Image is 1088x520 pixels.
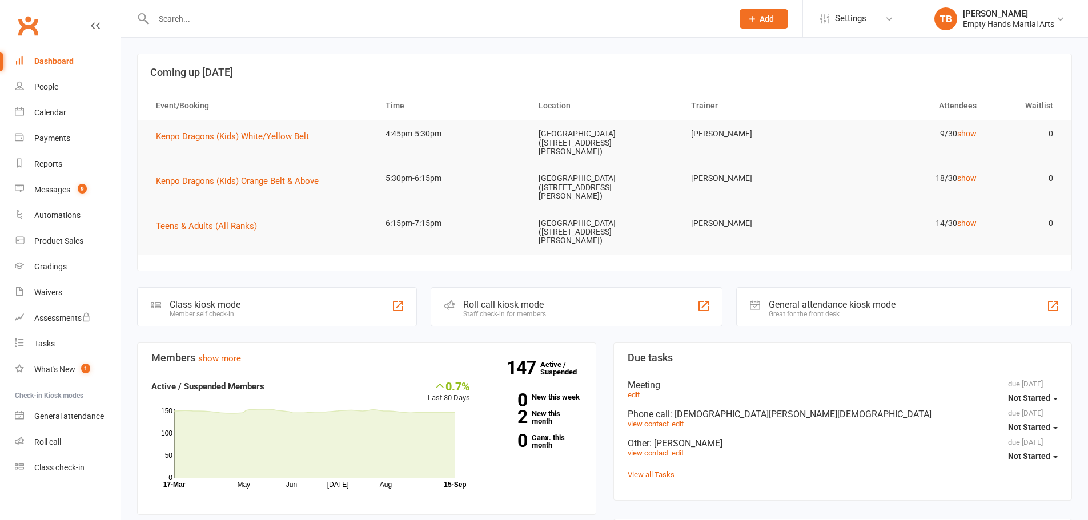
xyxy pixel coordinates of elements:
input: Search... [150,11,725,27]
span: 9 [78,184,87,194]
div: Class check-in [34,463,85,472]
a: Messages 9 [15,177,121,203]
button: Kenpo Dragons (Kids) White/Yellow Belt [156,130,317,143]
th: Attendees [834,91,987,120]
h3: Coming up [DATE] [150,67,1059,78]
div: 0.7% [428,380,470,392]
strong: 147 [507,359,540,376]
div: Class kiosk mode [170,299,240,310]
a: People [15,74,121,100]
a: 2New this month [487,410,582,425]
strong: 2 [487,408,527,425]
a: General attendance kiosk mode [15,404,121,429]
th: Waitlist [987,91,1063,120]
span: Settings [835,6,866,31]
div: Messages [34,185,70,194]
th: Time [375,91,528,120]
td: 18/30 [834,165,987,192]
a: Clubworx [14,11,42,40]
a: show [957,129,977,138]
a: edit [672,449,684,457]
th: Event/Booking [146,91,375,120]
div: Last 30 Days [428,380,470,404]
a: Calendar [15,100,121,126]
a: 0Canx. this month [487,434,582,449]
span: : [DEMOGRAPHIC_DATA][PERSON_NAME][DEMOGRAPHIC_DATA] [670,409,932,420]
strong: Active / Suspended Members [151,381,264,392]
div: Payments [34,134,70,143]
div: [PERSON_NAME] [963,9,1054,19]
td: [GEOGRAPHIC_DATA] ([STREET_ADDRESS][PERSON_NAME]) [528,210,681,255]
td: 0 [987,210,1063,237]
a: Gradings [15,254,121,280]
td: [PERSON_NAME] [681,165,834,192]
div: Assessments [34,313,91,323]
div: People [34,82,58,91]
td: [GEOGRAPHIC_DATA] ([STREET_ADDRESS][PERSON_NAME]) [528,120,681,165]
td: 14/30 [834,210,987,237]
a: Waivers [15,280,121,305]
button: Not Started [1008,388,1058,409]
span: Kenpo Dragons (Kids) White/Yellow Belt [156,131,309,142]
div: Roll call [34,437,61,446]
div: Reports [34,159,62,168]
td: 0 [987,120,1063,147]
div: General attendance [34,412,104,421]
a: edit [628,390,640,399]
button: Not Started [1008,417,1058,438]
a: show [957,219,977,228]
a: show more [198,353,241,364]
td: 6:15pm-7:15pm [375,210,528,237]
a: edit [672,420,684,428]
div: General attendance kiosk mode [769,299,896,310]
a: What's New1 [15,357,121,382]
td: 5:30pm-6:15pm [375,165,528,192]
div: Gradings [34,262,67,271]
div: Great for the front desk [769,310,896,318]
a: Dashboard [15,49,121,74]
a: view contact [628,420,669,428]
td: 9/30 [834,120,987,147]
a: Automations [15,203,121,228]
button: Teens & Adults (All Ranks) [156,219,265,233]
div: Tasks [34,339,55,348]
a: View all Tasks [628,470,675,479]
td: 4:45pm-5:30pm [375,120,528,147]
div: TB [934,7,957,30]
th: Trainer [681,91,834,120]
a: show [957,174,977,183]
div: Phone call [628,409,1058,420]
td: 0 [987,165,1063,192]
a: view contact [628,449,669,457]
a: Payments [15,126,121,151]
a: 0New this week [487,393,582,401]
span: Not Started [1008,393,1050,402]
div: Other [628,438,1058,449]
button: Add [740,9,788,29]
span: Kenpo Dragons (Kids) Orange Belt & Above [156,176,319,186]
td: [GEOGRAPHIC_DATA] ([STREET_ADDRESS][PERSON_NAME]) [528,165,681,209]
a: Tasks [15,331,121,357]
span: Not Started [1008,422,1050,432]
strong: 0 [487,432,527,449]
button: Not Started [1008,446,1058,467]
th: Location [528,91,681,120]
td: [PERSON_NAME] [681,210,834,237]
h3: Members [151,352,582,364]
div: Product Sales [34,236,83,245]
span: Not Started [1008,452,1050,461]
div: Calendar [34,108,66,117]
strong: 0 [487,392,527,409]
button: Kenpo Dragons (Kids) Orange Belt & Above [156,174,327,188]
div: Automations [34,211,81,220]
a: Class kiosk mode [15,455,121,481]
a: 147Active / Suspended [540,352,591,384]
div: Empty Hands Martial Arts [963,19,1054,29]
div: Dashboard [34,57,74,66]
span: Teens & Adults (All Ranks) [156,221,257,231]
span: Add [760,14,774,23]
td: [PERSON_NAME] [681,120,834,147]
a: Product Sales [15,228,121,254]
a: Roll call [15,429,121,455]
span: : [PERSON_NAME] [649,438,722,449]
